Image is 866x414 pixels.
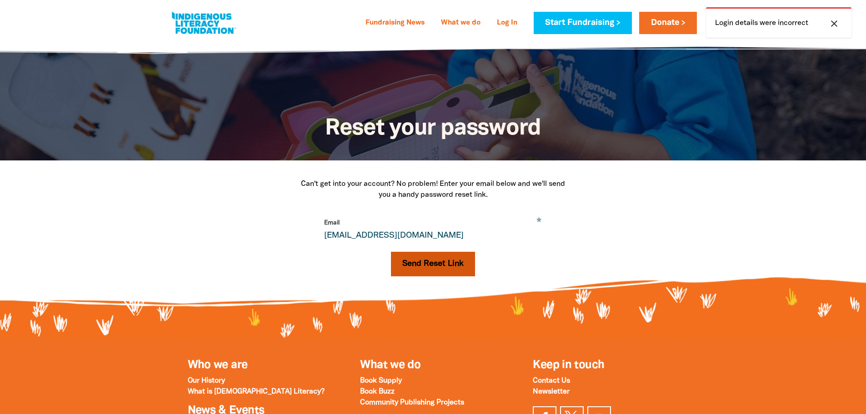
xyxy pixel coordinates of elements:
a: Community Publishing Projects [360,399,464,406]
span: Reset your password [325,118,541,139]
a: What we do [360,360,420,370]
a: Who we are [188,360,248,370]
a: Our History [188,378,225,384]
button: close [826,18,842,30]
i: close [829,18,840,29]
a: Log In [491,16,523,30]
a: What is [DEMOGRAPHIC_DATA] Literacy? [188,389,325,395]
button: Send Reset Link [391,252,475,276]
a: Contact Us [533,378,570,384]
p: Can't get into your account? No problem! Enter your email below and we'll send you a handy passwo... [297,179,570,200]
a: Book Supply [360,378,402,384]
span: Keep in touch [533,360,604,370]
a: Start Fundraising [534,12,632,34]
a: Newsletter [533,389,570,395]
a: Book Buzz [360,389,395,395]
div: Login details were incorrect [706,7,851,38]
a: Fundraising News [360,16,430,30]
a: What we do [436,16,486,30]
a: Donate [639,12,696,34]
